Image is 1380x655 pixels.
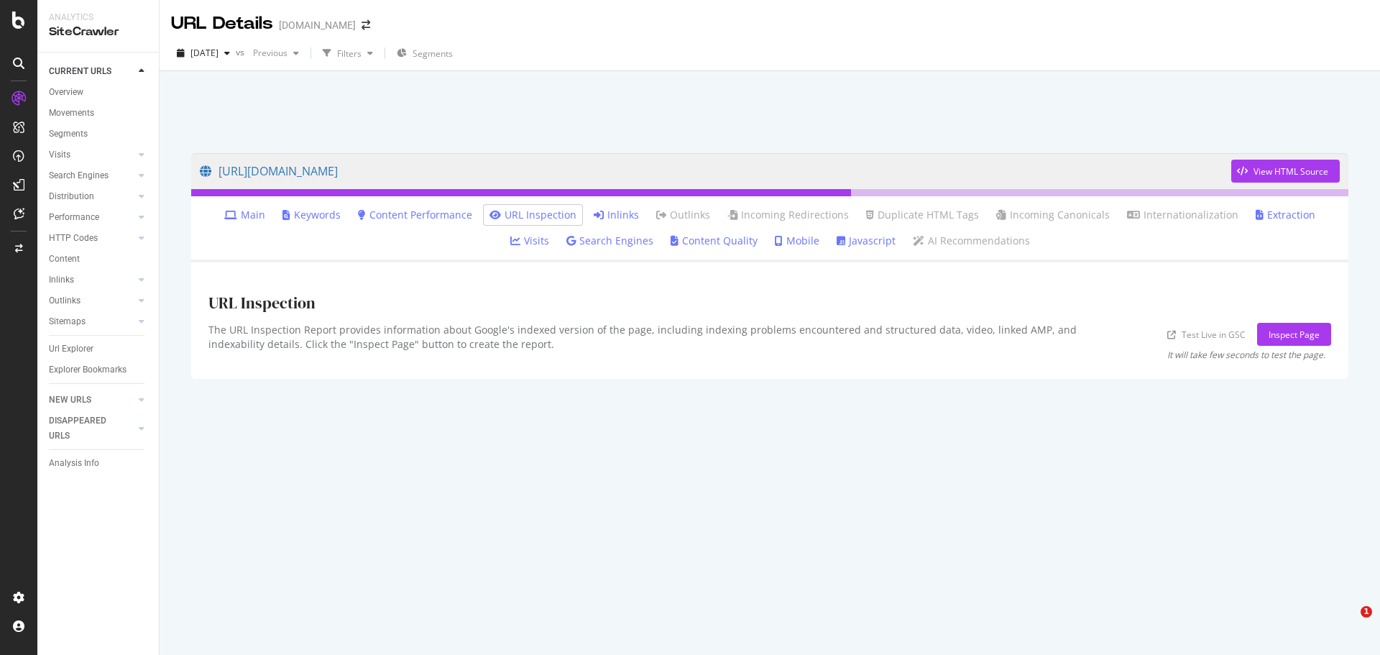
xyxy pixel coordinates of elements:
div: Overview [49,85,83,100]
iframe: Intercom live chat [1331,606,1366,641]
a: [URL][DOMAIN_NAME] [200,153,1231,189]
div: Analytics [49,12,147,24]
div: [DOMAIN_NAME] [279,18,356,32]
a: Visits [510,234,549,248]
div: Segments [49,127,88,142]
button: Inspect Page [1257,323,1331,346]
div: Inlinks [49,272,74,288]
a: Content [49,252,149,267]
button: [DATE] [171,42,236,65]
button: Segments [391,42,459,65]
a: Sitemaps [49,314,134,329]
a: Incoming Redirections [727,208,849,222]
a: Outlinks [49,293,134,308]
a: Url Explorer [49,342,149,357]
a: Incoming Canonicals [996,208,1110,222]
span: 1 [1361,606,1372,618]
div: Analysis Info [49,456,99,471]
a: Keywords [282,208,341,222]
a: Distribution [49,189,134,204]
span: vs [236,46,247,58]
span: Previous [247,47,287,59]
a: DISAPPEARED URLS [49,413,134,444]
a: Test Live in GSC [1167,327,1246,342]
a: URL Inspection [489,208,576,222]
div: Visits [49,147,70,162]
div: SiteCrawler [49,24,147,40]
div: It will take few seconds to test the page. [1167,349,1325,361]
div: The URL Inspection Report provides information about Google's indexed version of the page, includ... [208,323,1115,361]
a: Outlinks [656,208,710,222]
div: Sitemaps [49,314,86,329]
a: Duplicate HTML Tags [866,208,979,222]
span: 2025 Sep. 29th [190,47,218,59]
button: Filters [317,42,379,65]
a: Content Quality [671,234,758,248]
div: Performance [49,210,99,225]
a: Visits [49,147,134,162]
div: View HTML Source [1253,165,1328,178]
a: Movements [49,106,149,121]
div: NEW URLS [49,393,91,408]
div: CURRENT URLS [49,64,111,79]
a: Performance [49,210,134,225]
div: Distribution [49,189,94,204]
a: Segments [49,127,149,142]
div: Movements [49,106,94,121]
a: HTTP Codes [49,231,134,246]
button: Previous [247,42,305,65]
a: AI Recommendations [913,234,1030,248]
a: Internationalization [1127,208,1238,222]
div: Outlinks [49,293,80,308]
a: CURRENT URLS [49,64,134,79]
a: Explorer Bookmarks [49,362,149,377]
a: Javascript [837,234,896,248]
h1: URL Inspection [208,294,316,311]
div: Explorer Bookmarks [49,362,126,377]
a: Inlinks [594,208,639,222]
a: Search Engines [49,168,134,183]
a: Main [224,208,265,222]
a: Extraction [1256,208,1315,222]
div: Content [49,252,80,267]
a: Analysis Info [49,456,149,471]
button: View HTML Source [1231,160,1340,183]
a: Inlinks [49,272,134,288]
div: Url Explorer [49,342,93,357]
a: Search Engines [566,234,653,248]
a: Overview [49,85,149,100]
div: arrow-right-arrow-left [362,20,370,30]
span: Segments [413,47,453,60]
a: Mobile [775,234,819,248]
div: Filters [337,47,362,60]
a: Content Performance [358,208,472,222]
a: NEW URLS [49,393,134,408]
div: Search Engines [49,168,109,183]
div: HTTP Codes [49,231,98,246]
div: DISAPPEARED URLS [49,413,121,444]
div: URL Details [171,12,273,36]
div: Inspect Page [1269,329,1320,341]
